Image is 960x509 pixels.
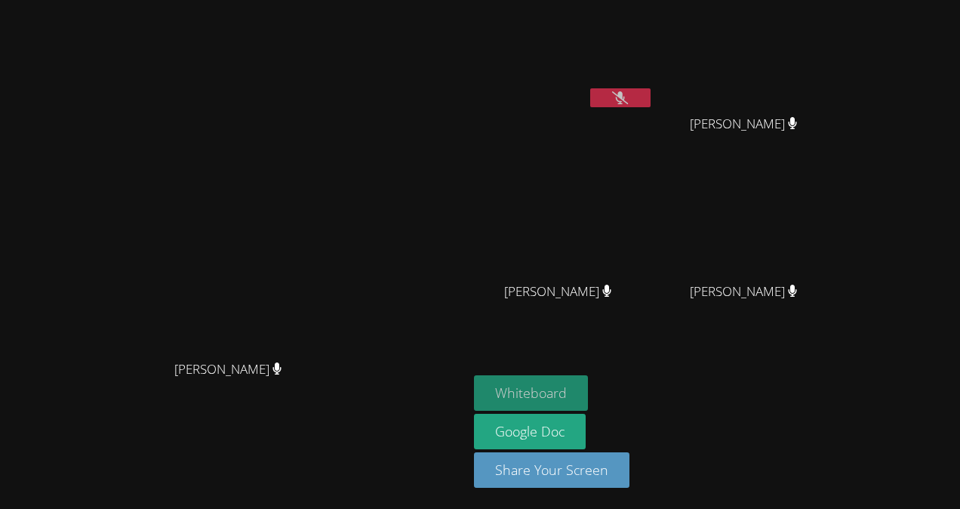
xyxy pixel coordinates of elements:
[690,113,798,135] span: [PERSON_NAME]
[504,281,612,303] span: [PERSON_NAME]
[474,375,588,411] button: Whiteboard
[690,281,798,303] span: [PERSON_NAME]
[474,452,629,488] button: Share Your Screen
[474,414,586,449] a: Google Doc
[174,359,282,381] span: [PERSON_NAME]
